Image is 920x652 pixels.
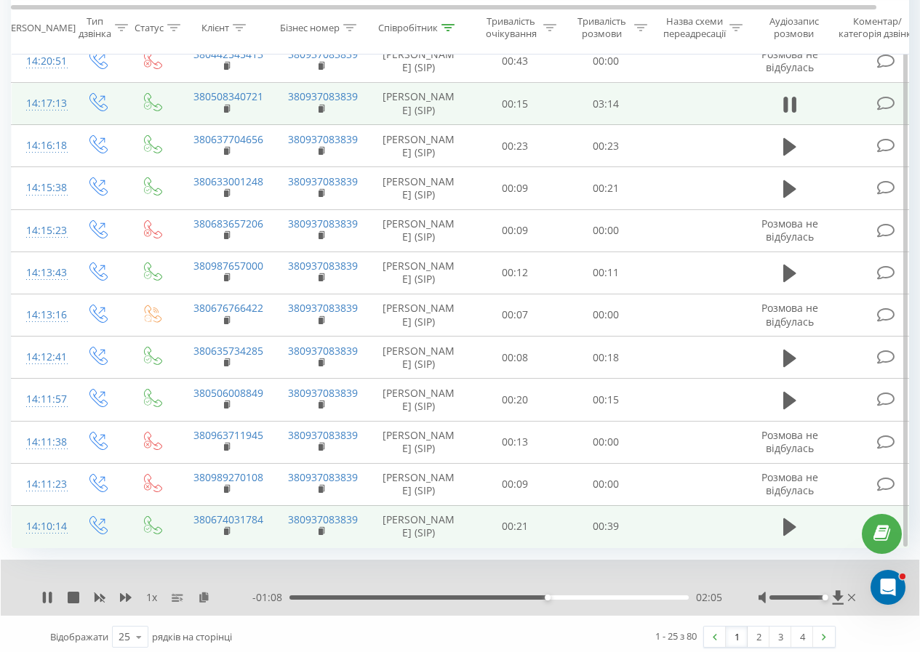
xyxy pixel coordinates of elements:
[193,174,263,188] a: 380633001248
[288,470,358,484] a: 380937083839
[193,428,263,442] a: 380963711945
[193,512,263,526] a: 380674031784
[470,379,561,421] td: 00:20
[726,627,748,647] a: 1
[561,421,652,463] td: 00:00
[769,627,791,647] a: 3
[470,337,561,379] td: 00:08
[368,421,470,463] td: [PERSON_NAME] (SIP)
[193,89,263,103] a: 380508340721
[50,630,108,643] span: Відображати
[252,590,289,605] span: - 01:08
[368,209,470,251] td: [PERSON_NAME] (SIP)
[368,125,470,167] td: [PERSON_NAME] (SIP)
[470,463,561,505] td: 00:09
[201,21,229,33] div: Клієнт
[470,40,561,82] td: 00:43
[655,629,697,643] div: 1 - 25 з 80
[482,15,540,40] div: Тривалість очікування
[193,259,263,273] a: 380987657000
[368,251,470,294] td: [PERSON_NAME] (SIP)
[26,89,55,118] div: 14:17:13
[26,512,55,541] div: 14:10:14
[146,590,157,605] span: 1 x
[368,337,470,379] td: [PERSON_NAME] (SIP)
[368,379,470,421] td: [PERSON_NAME] (SIP)
[561,337,652,379] td: 00:18
[378,21,438,33] div: Співробітник
[822,595,828,600] div: Accessibility label
[761,428,818,455] span: Розмова не відбулась
[26,259,55,287] div: 14:13:43
[193,217,263,230] a: 380683657206
[561,167,652,209] td: 00:21
[561,251,652,294] td: 00:11
[561,83,652,125] td: 03:14
[470,125,561,167] td: 00:23
[470,505,561,547] td: 00:21
[288,132,358,146] a: 380937083839
[871,570,905,605] iframe: Intercom live chat
[470,421,561,463] td: 00:13
[79,15,111,40] div: Тип дзвінка
[368,463,470,505] td: [PERSON_NAME] (SIP)
[26,174,55,202] div: 14:15:38
[561,463,652,505] td: 00:00
[193,301,263,315] a: 380676766422
[288,89,358,103] a: 380937083839
[561,209,652,251] td: 00:00
[26,343,55,371] div: 14:12:41
[470,209,561,251] td: 00:09
[26,217,55,245] div: 14:15:23
[835,15,920,40] div: Коментар/категорія дзвінка
[368,167,470,209] td: [PERSON_NAME] (SIP)
[2,21,76,33] div: [PERSON_NAME]
[280,21,340,33] div: Бізнес номер
[748,627,769,647] a: 2
[288,428,358,442] a: 380937083839
[561,379,652,421] td: 00:15
[288,344,358,358] a: 380937083839
[152,630,232,643] span: рядків на сторінці
[288,386,358,400] a: 380937083839
[663,15,726,40] div: Назва схеми переадресації
[561,125,652,167] td: 00:23
[561,40,652,82] td: 00:00
[26,47,55,76] div: 14:20:51
[26,132,55,160] div: 14:16:18
[545,595,551,600] div: Accessibility label
[193,470,263,484] a: 380989270108
[288,512,358,526] a: 380937083839
[761,470,818,497] span: Розмова не відбулась
[288,301,358,315] a: 380937083839
[470,294,561,336] td: 00:07
[470,167,561,209] td: 00:09
[573,15,631,40] div: Тривалість розмови
[368,505,470,547] td: [PERSON_NAME] (SIP)
[288,259,358,273] a: 380937083839
[193,344,263,358] a: 380635734285
[368,294,470,336] td: [PERSON_NAME] (SIP)
[288,217,358,230] a: 380937083839
[368,40,470,82] td: [PERSON_NAME] (SIP)
[761,47,818,74] span: Розмова не відбулась
[761,301,818,328] span: Розмова не відбулась
[761,217,818,244] span: Розмова не відбулась
[696,590,722,605] span: 02:05
[759,15,829,40] div: Аудіозапис розмови
[288,174,358,188] a: 380937083839
[26,428,55,456] div: 14:11:38
[561,294,652,336] td: 00:00
[470,251,561,294] td: 00:12
[193,132,263,146] a: 380637704656
[470,83,561,125] td: 00:15
[26,385,55,414] div: 14:11:57
[368,83,470,125] td: [PERSON_NAME] (SIP)
[193,386,263,400] a: 380506008849
[26,470,55,499] div: 14:11:23
[791,627,813,647] a: 4
[135,21,164,33] div: Статус
[26,301,55,329] div: 14:13:16
[119,629,130,644] div: 25
[561,505,652,547] td: 00:39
